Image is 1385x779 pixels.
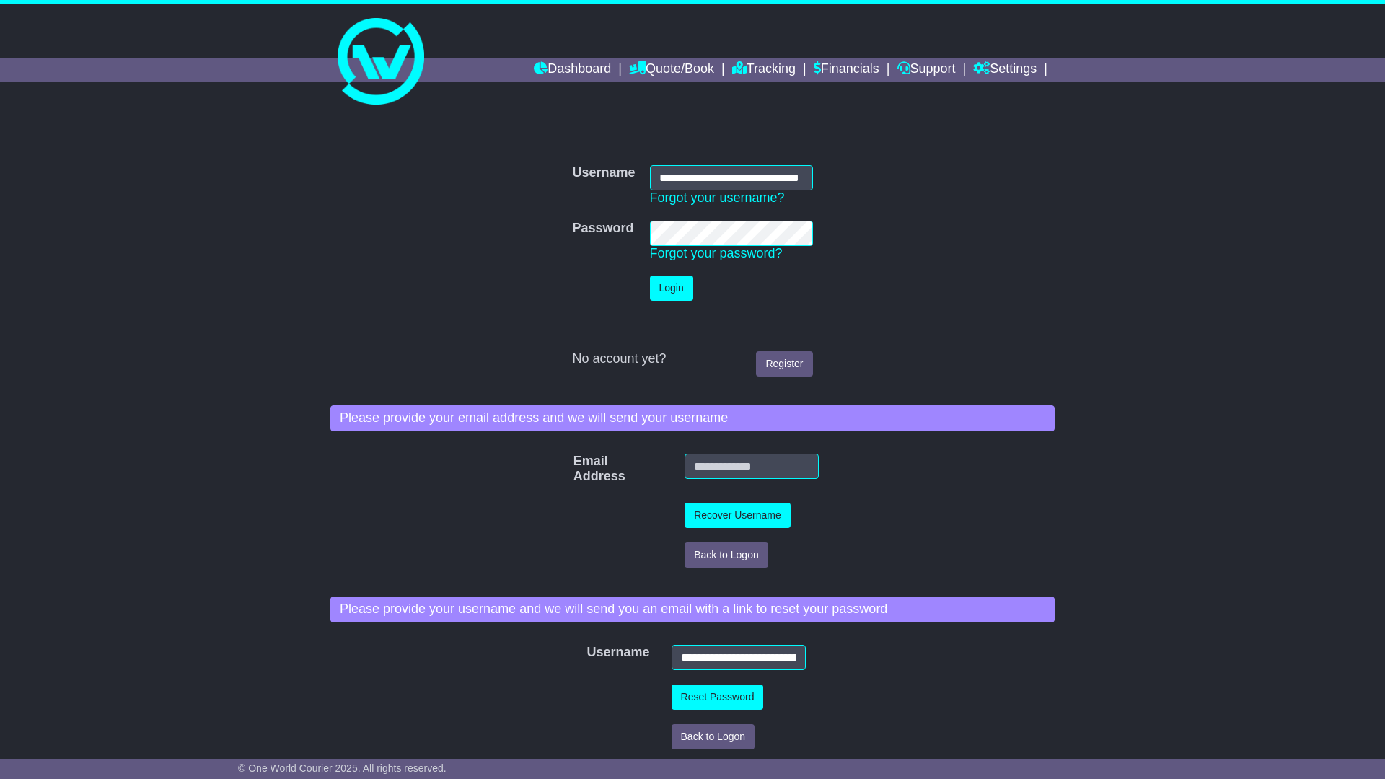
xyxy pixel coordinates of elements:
a: Quote/Book [629,58,714,82]
a: Tracking [732,58,796,82]
button: Back to Logon [685,542,768,568]
span: © One World Courier 2025. All rights reserved. [238,762,447,774]
div: Please provide your email address and we will send your username [330,405,1055,431]
button: Reset Password [672,685,764,710]
a: Forgot your username? [650,190,785,205]
label: Username [579,645,599,661]
a: Register [756,351,812,377]
label: Username [572,165,635,181]
a: Dashboard [534,58,611,82]
a: Support [897,58,956,82]
a: Settings [973,58,1037,82]
a: Forgot your password? [650,246,783,260]
button: Recover Username [685,503,791,528]
div: No account yet? [572,351,812,367]
div: Please provide your username and we will send you an email with a link to reset your password [330,597,1055,622]
a: Financials [814,58,879,82]
button: Back to Logon [672,724,755,749]
label: Password [572,221,633,237]
label: Email Address [566,454,592,485]
button: Login [650,276,693,301]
